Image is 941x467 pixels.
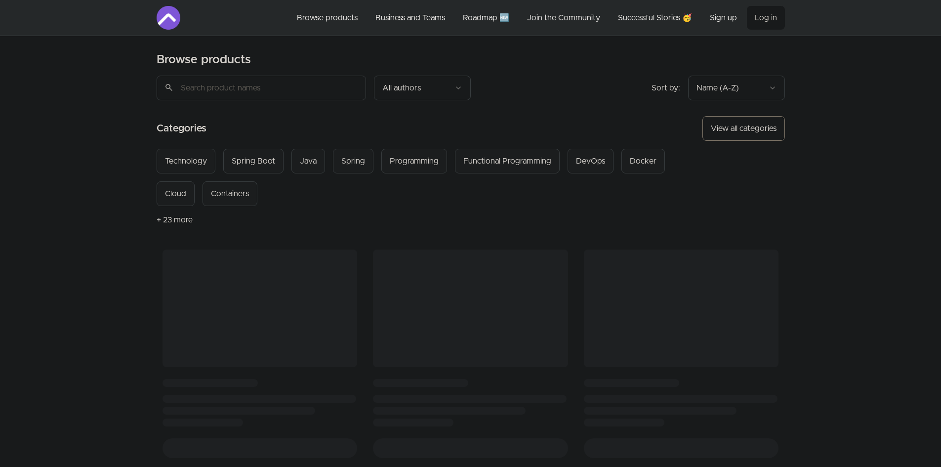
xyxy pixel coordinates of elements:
[157,52,251,68] h2: Browse products
[164,81,173,94] span: search
[463,155,551,167] div: Functional Programming
[232,155,275,167] div: Spring Boot
[289,6,785,30] nav: Main
[702,6,745,30] a: Sign up
[374,76,471,100] button: Filter by author
[652,84,680,92] span: Sort by:
[390,155,439,167] div: Programming
[576,155,605,167] div: DevOps
[702,116,785,141] button: View all categories
[610,6,700,30] a: Successful Stories 🥳
[157,76,366,100] input: Search product names
[157,206,193,234] button: + 23 more
[341,155,365,167] div: Spring
[289,6,366,30] a: Browse products
[165,155,207,167] div: Technology
[157,116,206,141] h2: Categories
[455,6,517,30] a: Roadmap 🆕
[165,188,186,200] div: Cloud
[630,155,656,167] div: Docker
[368,6,453,30] a: Business and Teams
[300,155,317,167] div: Java
[157,6,180,30] img: Amigoscode logo
[211,188,249,200] div: Containers
[519,6,608,30] a: Join the Community
[747,6,785,30] a: Log in
[688,76,785,100] button: Product sort options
